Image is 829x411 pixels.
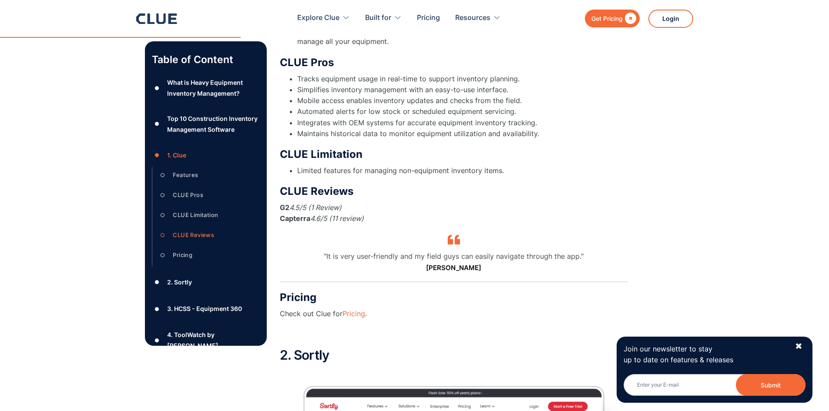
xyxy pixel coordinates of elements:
[624,374,806,396] input: Enter your E-mail
[158,229,168,242] div: ○
[280,148,362,160] strong: CLUE Limitation
[158,229,253,242] a: ○CLUE Reviews
[152,329,260,351] a: ●4. ToolWatch by [PERSON_NAME]
[795,341,802,352] div: ✖
[365,4,402,32] div: Built for
[297,128,628,139] li: Maintains historical data to monitor equipment utilization and availability.
[280,328,628,339] p: ‍
[623,13,636,24] div: 
[152,276,162,289] div: ●
[158,189,253,202] a: ○CLUE Pros
[455,4,501,32] div: Resources
[152,117,162,130] div: ●
[297,4,350,32] div: Explore Clue
[158,209,253,222] a: ○CLUE Limitation
[158,189,168,202] div: ○
[297,165,628,176] li: Limited features for managing non-equipment inventory items.
[152,302,162,315] div: ●
[280,56,334,69] strong: CLUE Pros
[173,250,192,261] div: Pricing
[158,209,168,222] div: ○
[280,203,289,212] strong: G2
[280,308,628,319] p: Check out Clue for .
[152,302,260,315] a: ●3. HCSS - Equipment 360
[173,170,198,180] div: Features
[417,4,440,32] a: Pricing
[280,251,628,283] blockquote: "It is very user-friendly and my field guys can easily navigate through the app."
[152,149,162,162] div: ●
[152,149,260,162] a: ●1. Clue
[167,329,259,351] div: 4. ToolWatch by [PERSON_NAME]
[280,291,628,304] h3: Pricing
[297,106,628,117] li: Automated alerts for low stock or scheduled equipment servicing.
[173,210,218,221] div: CLUE Limitation
[158,249,253,262] a: ○Pricing
[297,4,339,32] div: Explore Clue
[173,190,203,200] div: CLUE Pros
[152,276,260,289] a: ●2. Sortly
[158,249,168,262] div: ○
[152,113,260,135] a: ●Top 10 Construction Inventory Management Software
[167,150,186,160] div: 1. Clue
[297,117,628,128] li: Integrates with OEM systems for accurate equipment inventory tracking.
[152,77,260,99] a: ●What is Heavy Equipment Inventory Management?
[591,13,623,24] div: Get Pricing
[167,77,259,99] div: What is Heavy Equipment Inventory Management?
[648,10,693,28] a: Login
[736,374,806,396] button: Submit
[158,169,253,182] a: ○Features
[167,277,192,287] div: 2. Sortly
[342,309,365,318] a: Pricing
[297,84,628,95] li: Simplifies inventory management with an easy-to-use interface.
[365,4,391,32] div: Built for
[280,214,310,223] strong: Capterra
[173,230,214,241] div: CLUE Reviews
[152,334,162,347] div: ●
[280,185,628,198] h3: CLUE Reviews
[167,303,242,314] div: 3. HCSS - Equipment 360
[280,348,628,362] h2: 2. Sortly
[167,113,259,135] div: Top 10 Construction Inventory Management Software
[297,74,628,84] li: Tracks equipment usage in real-time to support inventory planning.
[280,263,628,273] p: [PERSON_NAME]
[455,4,490,32] div: Resources
[310,214,364,223] em: 4.6/5 (11 review)
[152,82,162,95] div: ●
[289,203,342,212] em: 4.5/5 (1 Review)
[297,95,628,106] li: Mobile access enables inventory updates and checks from the field.
[585,10,640,27] a: Get Pricing
[152,53,260,67] p: Table of Content
[158,169,168,182] div: ○
[624,344,787,365] p: Join our newsletter to stay up to date on features & releases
